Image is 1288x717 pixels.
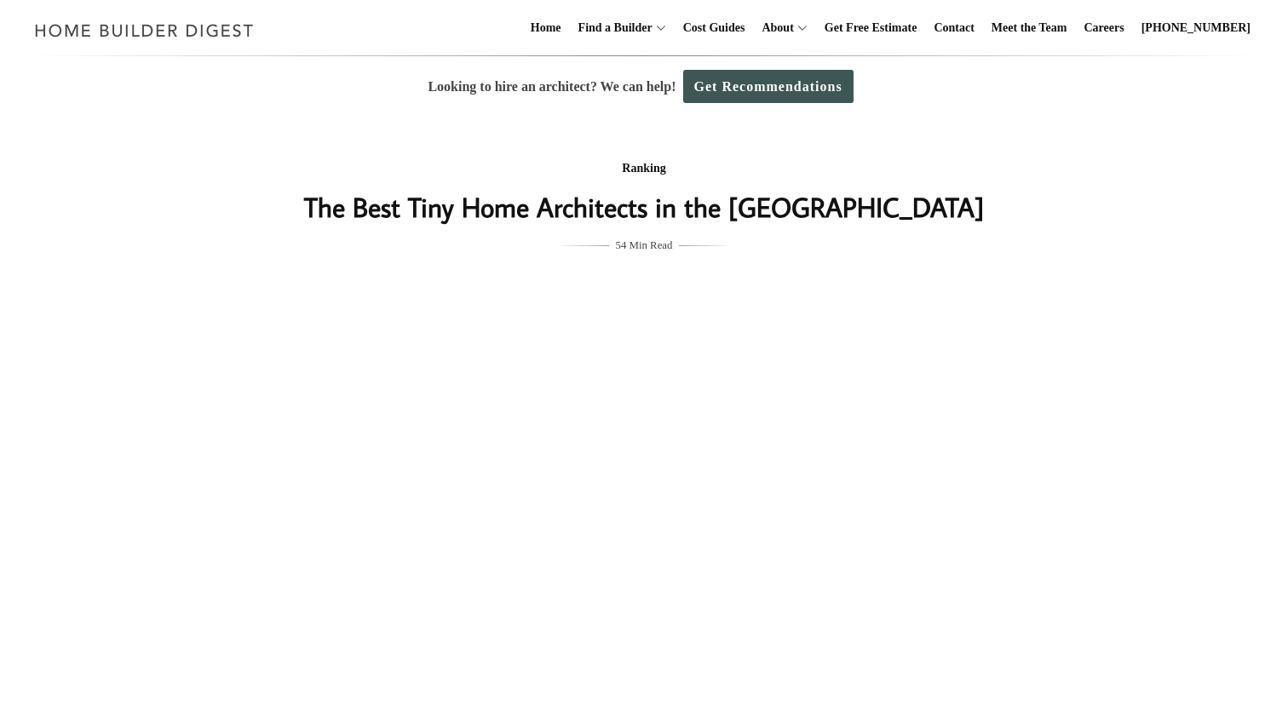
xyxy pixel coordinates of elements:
[524,1,568,55] a: Home
[985,1,1074,55] a: Meet the Team
[1078,1,1131,55] a: Careers
[1135,1,1257,55] a: [PHONE_NUMBER]
[755,1,793,55] a: About
[927,1,980,55] a: Contact
[676,1,752,55] a: Cost Guides
[683,70,854,103] a: Get Recommendations
[27,14,262,47] img: Home Builder Digest
[622,162,665,175] a: Ranking
[304,186,984,227] h1: The Best Tiny Home Architects in the [GEOGRAPHIC_DATA]
[818,1,924,55] a: Get Free Estimate
[572,1,653,55] a: Find a Builder
[616,236,673,255] span: 54 Min Read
